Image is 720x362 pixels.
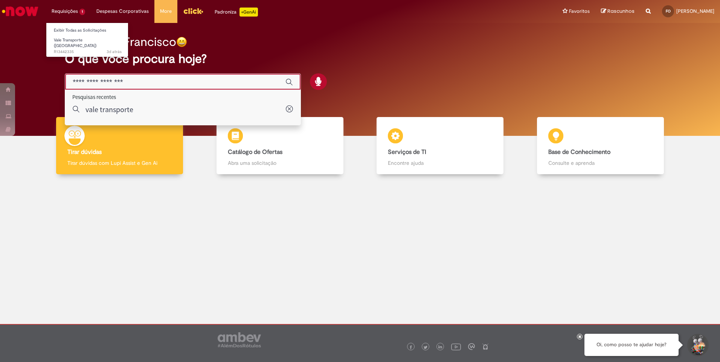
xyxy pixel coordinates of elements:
[548,148,610,156] b: Base de Conhecimento
[228,159,332,167] p: Abra uma solicitação
[65,52,655,65] h2: O que você procura hoje?
[228,148,282,156] b: Catálogo de Ofertas
[451,342,461,351] img: logo_footer_youtube.png
[54,37,96,49] span: Vale Transporte ([GEOGRAPHIC_DATA])
[468,343,475,350] img: logo_footer_workplace.png
[584,334,679,356] div: Oi, como posso te ajudar hoje?
[52,8,78,15] span: Requisições
[1,4,40,19] img: ServiceNow
[107,49,122,55] time: 24/08/2025 14:42:48
[601,8,635,15] a: Rascunhos
[200,117,360,175] a: Catálogo de Ofertas Abra uma solicitação
[438,345,442,350] img: logo_footer_linkedin.png
[40,117,200,175] a: Tirar dúvidas Tirar dúvidas com Lupi Assist e Gen Ai
[96,8,149,15] span: Despesas Corporativas
[239,8,258,17] p: +GenAi
[107,49,122,55] span: 3d atrás
[46,26,129,35] a: Exibir Todas as Solicitações
[360,117,520,175] a: Serviços de TI Encontre ajuda
[569,8,590,15] span: Favoritos
[79,9,85,15] span: 1
[46,23,128,57] ul: Requisições
[54,49,122,55] span: R13442335
[215,8,258,17] div: Padroniza
[607,8,635,15] span: Rascunhos
[67,148,102,156] b: Tirar dúvidas
[548,159,653,167] p: Consulte e aprenda
[160,8,172,15] span: More
[46,36,129,52] a: Aberto R13442335 : Vale Transporte (VT)
[424,345,427,349] img: logo_footer_twitter.png
[666,9,671,14] span: FO
[520,117,681,175] a: Base de Conhecimento Consulte e aprenda
[686,334,709,356] button: Iniciar Conversa de Suporte
[183,5,203,17] img: click_logo_yellow_360x200.png
[388,159,492,167] p: Encontre ajuda
[409,345,413,349] img: logo_footer_facebook.png
[388,148,426,156] b: Serviços de TI
[67,159,172,167] p: Tirar dúvidas com Lupi Assist e Gen Ai
[218,332,261,347] img: logo_footer_ambev_rotulo_gray.png
[676,8,714,14] span: [PERSON_NAME]
[482,343,489,350] img: logo_footer_naosei.png
[176,37,187,47] img: happy-face.png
